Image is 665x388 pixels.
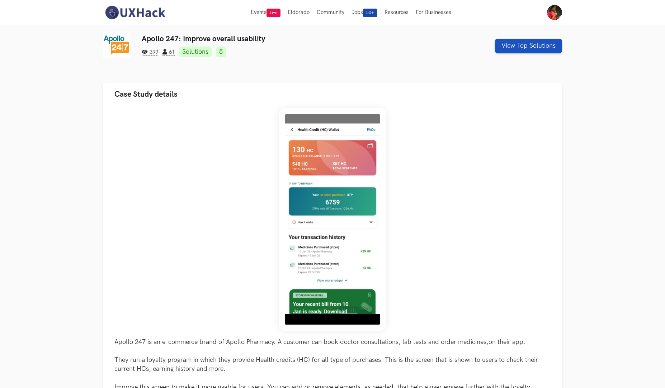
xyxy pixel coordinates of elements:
a: Solutions [179,47,212,57]
img: Your profile pic [547,5,562,20]
img: UXHack-logo.png [103,5,167,20]
img: Apollo 247 logo [103,32,130,58]
button: View Top Solutions [495,39,562,53]
button: Case Study details [103,83,562,106]
span: 61 [162,49,175,56]
a: 5 [216,47,226,57]
h3: Apollo 247: Improve overall usability [142,34,445,43]
span: 399 [142,49,158,56]
span: Case Study details [114,90,178,99]
img: Weekend_Hackathon_54_banner.png [279,108,386,331]
span: 50+ [363,9,377,17]
span: Live [267,9,280,17]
